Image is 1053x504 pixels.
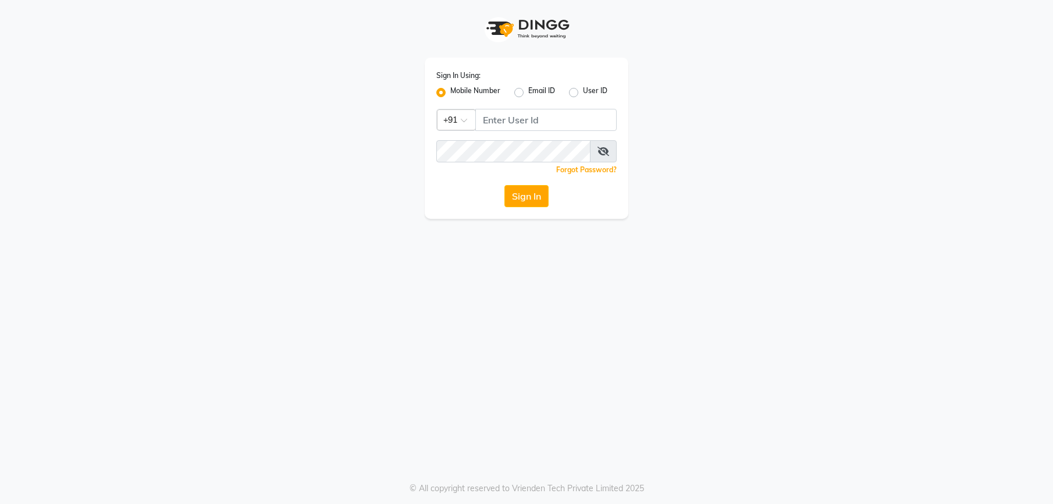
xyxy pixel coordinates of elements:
[475,109,617,131] input: Username
[480,12,573,46] img: logo1.svg
[556,165,617,174] a: Forgot Password?
[450,86,500,100] label: Mobile Number
[504,185,549,207] button: Sign In
[436,70,481,81] label: Sign In Using:
[583,86,607,100] label: User ID
[528,86,555,100] label: Email ID
[436,140,590,162] input: Username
